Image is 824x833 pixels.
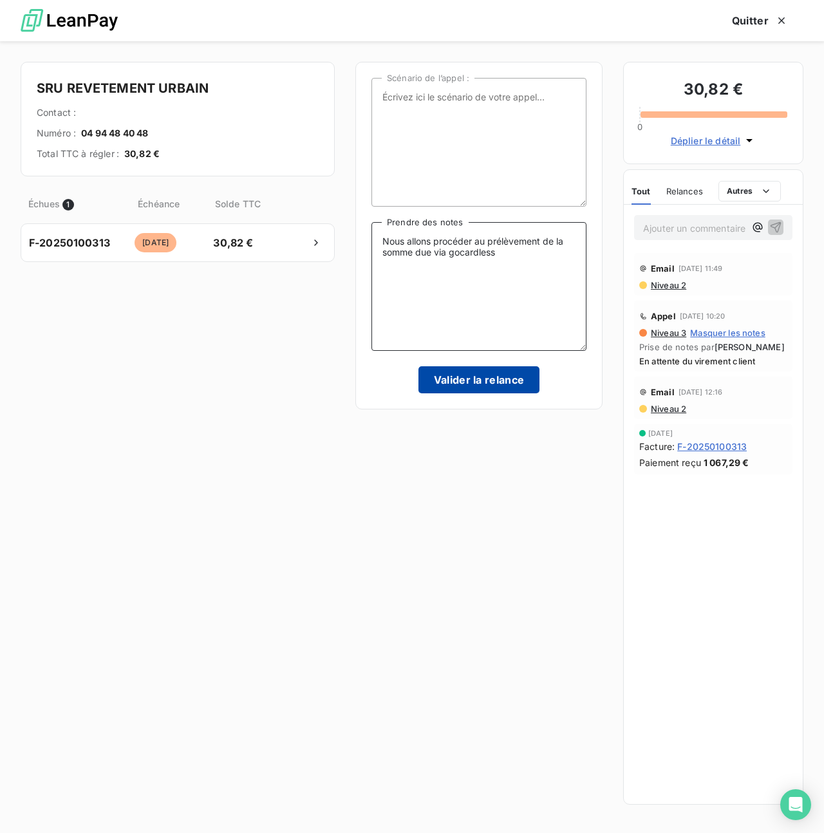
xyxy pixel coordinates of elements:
[81,127,148,140] span: 04 94 48 40 48
[671,134,741,147] span: Déplier le détail
[651,311,676,321] span: Appel
[716,7,803,34] button: Quitter
[704,456,749,469] span: 1 067,29 €
[667,133,760,148] button: Déplier le détail
[679,388,723,396] span: [DATE] 12:16
[650,328,686,338] span: Niveau 3
[690,328,765,338] span: Masquer les notes
[651,387,675,397] span: Email
[418,366,540,393] button: Valider la relance
[639,342,787,352] span: Prise de notes par
[679,265,723,272] span: [DATE] 11:49
[639,440,675,453] span: Facture :
[718,181,781,201] button: Autres
[639,356,787,366] span: En attente du virement client
[204,197,272,211] span: Solde TTC
[37,78,319,98] h4: SRU REVETEMENT URBAIN
[21,3,118,39] img: logo LeanPay
[639,78,787,104] h3: 30,82 €
[639,456,701,469] span: Paiement reçu
[62,199,74,211] span: 1
[37,127,76,140] span: Numéro :
[650,404,686,414] span: Niveau 2
[715,342,785,352] span: [PERSON_NAME]
[650,280,686,290] span: Niveau 2
[651,263,675,274] span: Email
[780,789,811,820] div: Open Intercom Messenger
[371,222,586,351] textarea: Nous allons procéder au prélèvement de la somme due via gocardless
[135,233,176,252] span: [DATE]
[28,197,60,211] span: Échues
[680,312,726,320] span: [DATE] 10:20
[29,235,110,250] span: F-20250100313
[666,186,703,196] span: Relances
[632,186,651,196] span: Tout
[37,147,119,160] span: Total TTC à régler :
[117,197,202,211] span: Échéance
[37,106,76,119] span: Contact :
[200,235,267,250] span: 30,82 €
[677,440,747,453] span: F-20250100313
[124,147,160,160] span: 30,82 €
[637,122,642,132] span: 0
[648,429,673,437] span: [DATE]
